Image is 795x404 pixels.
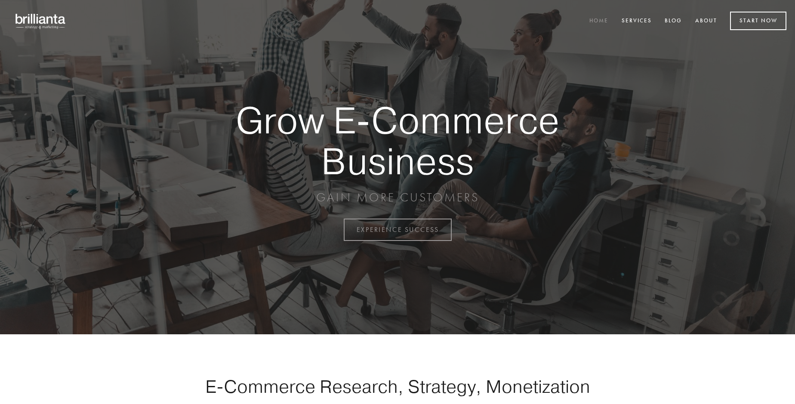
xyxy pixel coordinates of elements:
img: brillianta - research, strategy, marketing [9,9,73,34]
p: GAIN MORE CUSTOMERS [206,190,589,205]
a: Home [584,14,614,28]
a: Start Now [730,12,786,30]
strong: Grow E-Commerce Business [206,100,589,181]
a: EXPERIENCE SUCCESS [344,219,452,241]
h1: E-Commerce Research, Strategy, Monetization [178,376,617,397]
a: Services [616,14,657,28]
a: Blog [659,14,687,28]
a: About [690,14,723,28]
